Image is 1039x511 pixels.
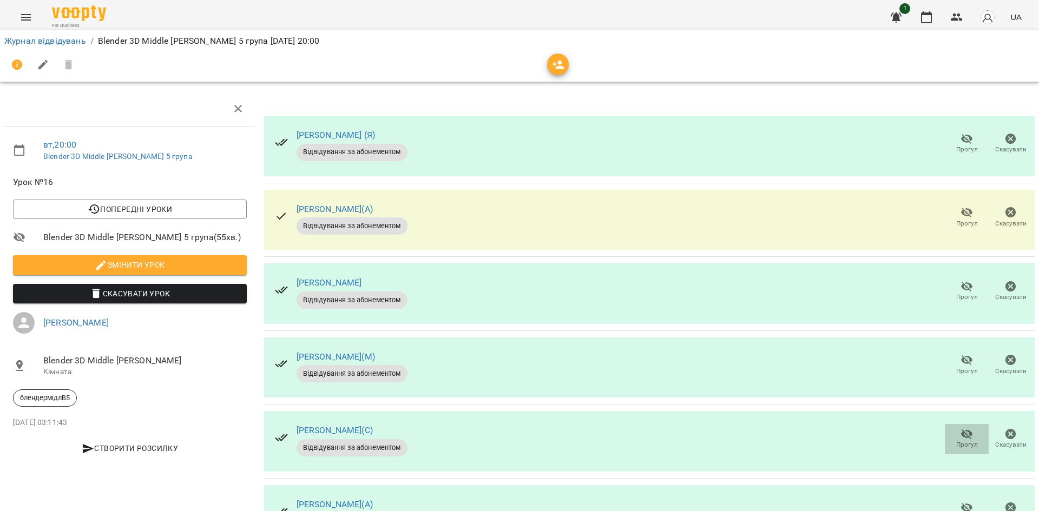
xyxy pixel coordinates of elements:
span: Blender 3D Middle [PERSON_NAME] [43,354,247,367]
button: Скасувати [989,350,1033,381]
a: Журнал відвідувань [4,36,86,46]
span: Blender 3D Middle [PERSON_NAME] 5 група ( 55 хв. ) [43,231,247,244]
p: Кімната [43,367,247,377]
button: Змінити урок [13,255,247,275]
a: [PERSON_NAME](М) [297,351,375,362]
button: UA [1006,7,1026,27]
span: Попередні уроки [22,203,238,216]
a: [PERSON_NAME](А) [297,499,373,509]
img: avatar_s.png [980,10,995,25]
span: Відвідування за абонементом [297,443,407,453]
span: Відвідування за абонементом [297,221,407,231]
span: Прогул [956,440,978,449]
button: Скасувати [989,202,1033,233]
button: Скасувати [989,276,1033,307]
span: Прогул [956,367,978,376]
button: Прогул [945,424,989,454]
button: Прогул [945,202,989,233]
span: Відвідування за абонементом [297,147,407,157]
span: Скасувати [995,293,1027,302]
p: Blender 3D Middle [PERSON_NAME] 5 група [DATE] 20:00 [98,35,320,48]
span: UA [1010,11,1022,23]
a: вт , 20:00 [43,140,76,150]
span: Відвідування за абонементом [297,369,407,379]
button: Скасувати Урок [13,284,247,303]
span: Створити розсилку [17,442,242,455]
a: [PERSON_NAME] [43,317,109,328]
span: Прогул [956,293,978,302]
button: Попередні уроки [13,200,247,219]
p: [DATE] 03:11:43 [13,417,247,428]
button: Скасувати [989,129,1033,159]
span: Скасувати [995,367,1027,376]
span: блендермідлВ5 [14,393,76,403]
span: Відвідування за абонементом [297,295,407,305]
span: Скасувати [995,219,1027,228]
a: [PERSON_NAME](С) [297,425,373,435]
span: Прогул [956,145,978,154]
span: Прогул [956,219,978,228]
nav: breadcrumb [4,35,1035,48]
img: Voopty Logo [52,5,106,21]
span: 1 [899,3,910,14]
li: / [90,35,94,48]
a: [PERSON_NAME](А) [297,204,373,214]
button: Прогул [945,276,989,307]
button: Створити розсилку [13,439,247,458]
span: Скасувати [995,440,1027,449]
button: Прогул [945,129,989,159]
a: Blender 3D Middle [PERSON_NAME] 5 група [43,152,192,161]
button: Прогул [945,350,989,381]
span: Урок №16 [13,176,247,189]
div: блендермідлВ5 [13,389,77,407]
a: [PERSON_NAME] (Я) [297,130,376,140]
span: Скасувати [995,145,1027,154]
button: Скасувати [989,424,1033,454]
span: For Business [52,22,106,29]
span: Скасувати Урок [22,287,238,300]
span: Змінити урок [22,258,238,271]
button: Menu [13,4,39,30]
a: [PERSON_NAME] [297,277,362,288]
